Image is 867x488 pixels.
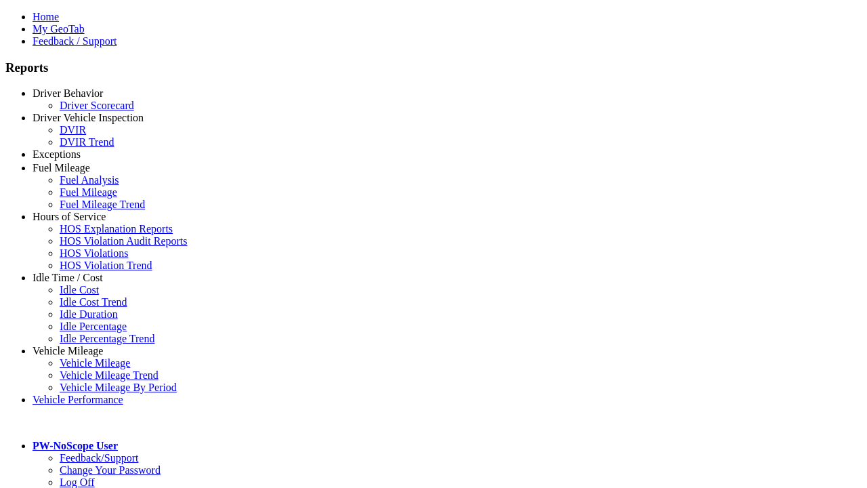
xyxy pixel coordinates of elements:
a: Fuel Mileage [60,186,117,198]
a: Home [33,11,59,22]
a: Vehicle Mileage [33,345,103,357]
a: HOS Violation Audit Reports [60,235,188,247]
a: Vehicle Performance [33,394,123,405]
a: Exceptions [33,148,81,160]
a: Fuel Analysis [60,174,119,186]
a: Log Off [60,476,95,488]
a: Vehicle Mileage [60,357,130,369]
a: Vehicle Mileage By Period [60,382,177,393]
a: Critical Engine Events [60,161,158,172]
a: Driver Vehicle Inspection [33,112,144,123]
a: Change Your Password [60,464,161,476]
a: Fuel Mileage Trend [60,199,145,210]
a: Idle Cost [60,284,99,296]
a: DVIR Trend [60,136,114,148]
a: Driver Scorecard [60,100,134,111]
a: Fuel Mileage [33,162,90,174]
a: Idle Cost Trend [60,296,127,308]
a: HOS Violation Trend [60,260,152,271]
a: Idle Percentage Trend [60,333,154,344]
a: Idle Duration [60,308,118,320]
a: PW-NoScope User [33,440,118,451]
a: Idle Percentage [60,321,127,332]
h3: Reports [5,60,862,75]
a: HOS Explanation Reports [60,223,173,235]
a: My GeoTab [33,23,85,35]
a: Feedback / Support [33,35,117,47]
a: HOS Violations [60,247,128,259]
a: Feedback/Support [60,452,138,464]
a: Vehicle Mileage Trend [60,369,158,381]
a: Driver Behavior [33,87,103,99]
a: DVIR [60,124,86,136]
a: Hours of Service [33,211,106,222]
a: Idle Time / Cost [33,272,103,283]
